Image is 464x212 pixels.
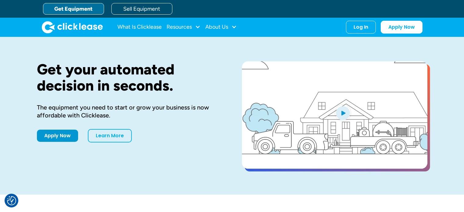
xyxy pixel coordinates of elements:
[37,103,222,119] div: The equipment you need to start or grow your business is now affordable with Clicklease.
[111,3,172,15] a: Sell Equipment
[335,104,351,121] img: Blue play button logo on a light blue circular background
[381,21,423,34] a: Apply Now
[242,61,427,169] a: open lightbox
[167,21,200,33] div: Resources
[42,21,103,33] a: home
[7,196,16,205] img: Revisit consent button
[88,129,132,142] a: Learn More
[37,130,78,142] a: Apply Now
[205,21,237,33] div: About Us
[43,3,104,15] a: Get Equipment
[42,21,103,33] img: Clicklease logo
[117,21,162,33] a: What Is Clicklease
[354,24,368,30] div: Log In
[7,196,16,205] button: Consent Preferences
[37,61,222,94] h1: Get your automated decision in seconds.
